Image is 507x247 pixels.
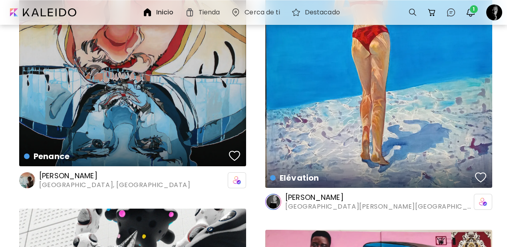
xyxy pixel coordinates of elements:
[291,8,343,17] a: Destacado
[466,8,475,17] img: bellIcon
[470,5,478,13] span: 1
[464,6,477,19] button: bellIcon1
[143,8,177,17] a: Inicio
[245,9,280,16] h6: Cerca de ti
[427,8,437,17] img: cart
[185,8,223,17] a: Tienda
[305,9,340,16] h6: Destacado
[231,8,283,17] a: Cerca de ti
[156,9,174,16] h6: Inicio
[446,8,456,17] img: chatIcon
[199,9,220,16] h6: Tienda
